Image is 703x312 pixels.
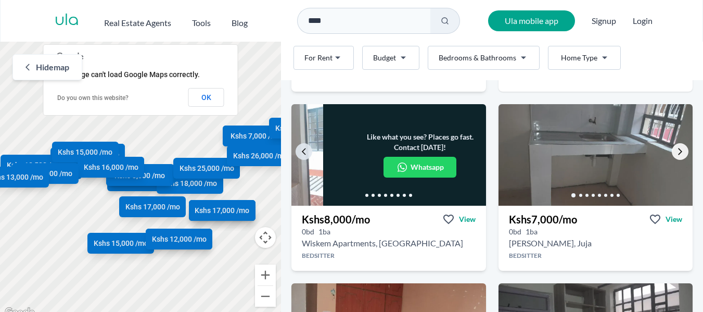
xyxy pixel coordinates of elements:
h2: Real Estate Agents [104,17,171,29]
span: View [459,214,476,224]
a: Kshs7,000/moViewView property in detail0bd 1ba [PERSON_NAME], JujaBedsitter [499,206,693,271]
span: Kshs 18,000 /mo [162,178,217,188]
h3: Kshs 8,000 /mo [302,212,370,227]
h5: 1 bathrooms [526,227,538,237]
a: Kshs 15,000 /mo [12,163,79,184]
h5: 1 bathrooms [318,227,330,237]
a: Go to the previous property image [296,143,312,160]
span: Kshs 8,000 /mo [114,170,165,180]
span: Kshs 15,000 /mo [94,238,148,248]
a: Blog [232,13,248,29]
button: Zoom in [255,265,276,285]
span: This page can't load Google Maps correctly. [57,70,200,79]
a: Kshs 8,000 /mo [106,165,173,185]
span: Kshs 17,000 /mo [195,205,250,215]
button: For Rent [293,46,354,70]
span: Kshs 15,000 /mo [58,146,113,157]
h2: Blog [232,17,248,29]
h3: Kshs 7,000 /mo [509,212,577,227]
h5: 0 bedrooms [509,227,521,237]
a: Go to the next property image [672,143,688,160]
button: Login [633,15,653,27]
a: Kshs 12,500 /mo [1,154,67,175]
button: Tools [192,13,211,29]
span: Bedrooms & Bathrooms [439,53,516,63]
a: Kshs 10,000 /mo [269,118,336,139]
a: ula [55,11,79,30]
button: Budget [362,46,419,70]
a: Kshs 16,000 /mo [78,156,144,177]
img: Bedsitter for rent - Kshs 7,000/mo - in Juja Juja Duka La vioo- Crystal GlassMart, Juja, Kenya, K... [499,104,693,206]
h2: Bedsitter for rent in Juja - Kshs 7,000/mo -Juja Duka La vioo- Crystal GlassMart, Juja, Kenya, Ki... [509,237,592,249]
span: Kshs 10,000 /mo [275,123,330,133]
button: OK [188,88,224,107]
button: Home Type [548,46,621,70]
span: Kshs 12,500 /mo [7,159,61,170]
span: Kshs 25,000 /mo [180,163,234,173]
button: Map camera controls [255,227,276,248]
span: Budget [373,53,396,63]
h4: Bedsitter [291,252,485,260]
button: Bedrooms & Bathrooms [428,46,540,70]
h2: Bedsitter for rent in Juja - Kshs 8,000/mo -Wiskem Apartments, Juja, Kenya, Kiambu County county [302,237,463,249]
a: Kshs 12,000 /mo [50,147,117,168]
a: Whatsapp [384,157,456,178]
span: Kshs 26,000 /mo [233,150,288,160]
span: Home Type [561,53,597,63]
a: Kshs 7,000 /mo [107,170,174,191]
span: Signup [592,10,616,31]
a: Kshs 7,000 /mo [223,125,289,146]
span: Like what you see? Places go fast. Contact [DATE]! [367,132,474,153]
a: Kshs 17,000 /mo [120,196,186,217]
span: Hide map [36,61,69,73]
a: Kshs8,000/moViewView property in detail0bd 1ba Wiskem Apartments, [GEOGRAPHIC_DATA]Bedsitter [291,206,485,271]
a: Kshs 15,000 /mo [52,141,119,162]
span: Kshs 12,000 /mo [152,233,207,244]
button: Real Estate Agents [104,13,171,29]
a: Do you own this website? [57,94,129,102]
a: Kshs 25,000 /mo [174,157,240,178]
span: Kshs 17,000 /mo [125,201,180,211]
h2: Tools [192,17,211,29]
h4: Bedsitter [499,252,693,260]
a: Kshs 17,000 /mo [189,199,255,220]
span: Kshs 16,000 /mo [84,161,138,172]
span: For Rent [304,53,333,63]
a: Kshs 15,000 /mo [87,232,154,253]
a: Ula mobile app [488,10,575,31]
span: Whatsapp [411,162,444,172]
a: Kshs 12,000 /mo [146,228,213,249]
span: Kshs 7,000 /mo [231,130,282,141]
a: Kshs 18,000 /mo [157,172,223,193]
nav: Main [104,13,269,29]
span: View [666,214,682,224]
button: Zoom out [255,286,276,307]
h5: 0 bedrooms [302,227,314,237]
a: Kshs 26,000 /mo [227,145,294,166]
